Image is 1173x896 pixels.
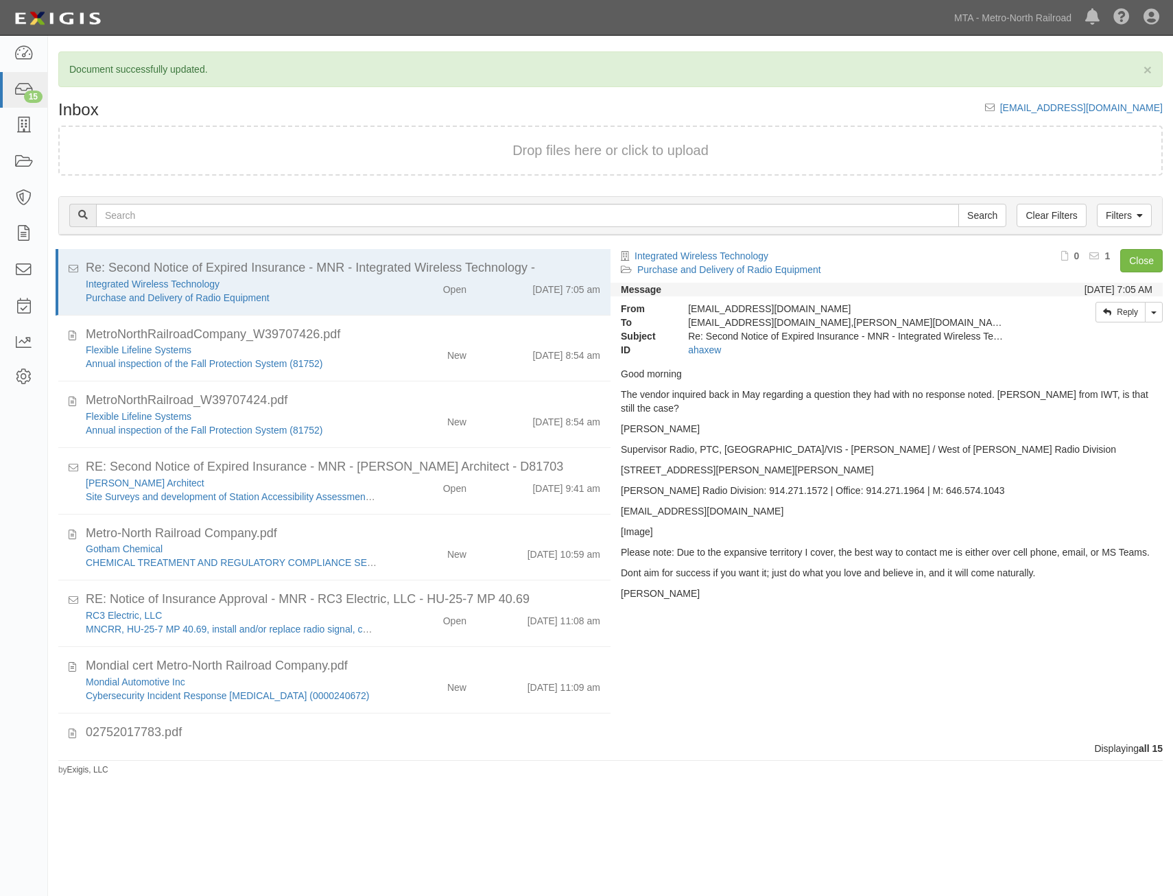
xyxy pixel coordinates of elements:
small: by [58,764,108,776]
p: [Image] [621,525,1152,539]
span: × [1144,62,1152,78]
div: [DATE] 11:09 am [528,675,600,694]
div: Displaying [48,742,1173,755]
a: Gotham Chemical [86,543,163,554]
p: [EMAIL_ADDRESS][DOMAIN_NAME] [621,504,1152,518]
a: Close [1120,249,1163,272]
div: Metro-North Railroad Company.pdf [86,525,600,543]
b: all 15 [1139,743,1163,754]
div: RE: Notice of Insurance Approval - MNR - RC3 Electric, LLC - HU-25-7 MP 40.69 [86,591,600,609]
a: [PERSON_NAME] Architect [86,478,204,488]
a: Reply [1095,302,1146,322]
div: [DATE] 9:41 am [532,476,600,495]
div: Flexible Lifeline Systems [86,410,377,423]
div: Annual inspection of the Fall Protection System (81752) [86,423,377,437]
div: Mondial Automotive Inc [86,675,377,689]
a: Flexible Lifeline Systems [86,344,191,355]
a: Annual inspection of the Fall Protection System (81752) [86,425,323,436]
input: Search [958,204,1006,227]
div: New [447,343,466,362]
div: [DATE] 8:54 am [532,343,600,362]
a: Filters [1097,204,1152,227]
div: [DATE] 8:54 am [532,410,600,429]
p: The vendor inquired back in May regarding a question they had with no response noted. [PERSON_NAM... [621,388,1152,415]
div: Open [443,277,466,296]
div: [DATE] 11:08 am [528,609,600,628]
div: Open [443,609,466,628]
a: Site Surveys and development of Station Accessibility Assessment Report [86,491,400,502]
div: Gotham Chemical [86,542,377,556]
p: [PERSON_NAME] Radio Division: 914.271.1572 | Office: 914.271.1964 | M: 646.574.1043 [621,484,1152,497]
a: MNCRR, HU-25-7 MP 40.69, install and/or replace radio signal, cell and other communication facili... [86,624,696,635]
div: MetroNorthRailroadCompany_W39707426.pdf [86,326,600,344]
b: 0 [1074,250,1080,261]
a: [EMAIL_ADDRESS][DOMAIN_NAME] [1000,102,1163,113]
span: Drop files here or click to upload [512,143,709,158]
div: New [447,675,466,694]
strong: Subject [611,329,678,343]
a: Purchase and Delivery of Radio Equipment [86,292,270,303]
div: Cybersecurity Incident Response Retainer (0000240672) [86,689,377,703]
div: agreement-yww3xx@mtamn.complianz.com,andrew.hintze@goIWT.com [678,316,1015,329]
a: Integrated Wireless Technology [635,250,768,261]
strong: From [611,302,678,316]
div: [EMAIL_ADDRESS][DOMAIN_NAME] [678,302,1015,316]
div: [DATE] 7:05 AM [1085,283,1152,296]
div: Flexible Lifeline Systems [86,343,377,357]
a: Purchase and Delivery of Radio Equipment [637,264,821,275]
img: Logo [10,6,105,31]
a: Clear Filters [1017,204,1086,227]
div: 15 [24,91,43,103]
div: RE: Second Notice of Expired Insurance - MNR - Ronnette Riley Architect - D81703 [86,458,600,476]
a: RC3 Electric, LLC [86,610,162,621]
p: Dont aim for success if you want it; just do what you love and believe in, and it will come natur... [621,566,1152,580]
div: CHEMICAL TREATMENT AND REGULATORY COMPLIANCE SERVICES FOR GCT'S OPEN AND CLOSED LOOP COOLING SYST... [86,556,377,569]
div: 02752017783.pdf [86,724,600,742]
b: 1 [1104,250,1110,261]
i: Help Center - Complianz [1113,10,1130,26]
div: [DATE] 7:05 am [532,277,600,296]
a: CHEMICAL TREATMENT AND REGULATORY COMPLIANCE SERVICES FOR GCT'S OPEN AND CLOSED LOOP COOLING SYST... [86,557,765,568]
a: Mondial Automotive Inc [86,676,185,687]
strong: To [611,316,678,329]
p: [PERSON_NAME] [621,587,1152,600]
p: Supervisor Radio, PTC, [GEOGRAPHIC_DATA]/VIS - [PERSON_NAME] / West of [PERSON_NAME] Radio Division [621,443,1152,456]
strong: ID [611,343,678,357]
a: Annual inspection of the Fall Protection System (81752) [86,358,323,369]
strong: Message [621,284,661,295]
a: ahaxew [688,344,721,355]
p: Good morning [621,367,1152,381]
div: New [447,542,466,561]
div: Open [443,476,466,495]
button: Close [1144,62,1152,77]
h1: Inbox [58,101,99,119]
a: Flexible Lifeline Systems [86,411,191,422]
p: Document successfully updated. [69,62,1152,76]
div: [DATE] 10:59 am [528,542,600,561]
a: Integrated Wireless Technology [86,279,220,290]
div: Re: Second Notice of Expired Insurance - MNR - Integrated Wireless Technology - [678,329,1015,343]
p: Please note: Due to the expansive territory I cover, the best way to contact me is either over ce... [621,545,1152,559]
div: Re: Second Notice of Expired Insurance - MNR - Integrated Wireless Technology - [86,259,600,277]
p: [STREET_ADDRESS][PERSON_NAME][PERSON_NAME] [621,463,1152,477]
a: Cybersecurity Incident Response [MEDICAL_DATA] (0000240672) [86,690,369,701]
div: New [447,410,466,429]
div: Annual inspection of the Fall Protection System (81752) [86,357,377,370]
input: Search [96,204,959,227]
a: MTA - Metro-North Railroad [947,4,1078,32]
p: [PERSON_NAME] [621,422,1152,436]
a: Exigis, LLC [67,765,108,775]
div: Mondial cert Metro-North Railroad Company.pdf [86,657,600,675]
div: MetroNorthRailroad_W39707424.pdf [86,392,600,410]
